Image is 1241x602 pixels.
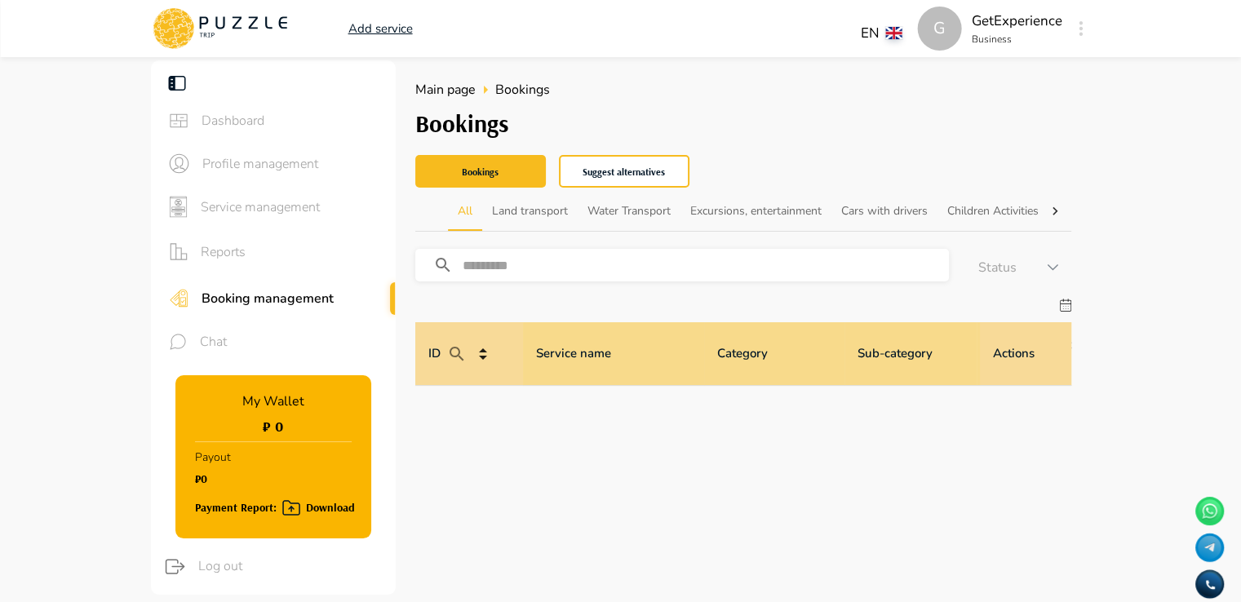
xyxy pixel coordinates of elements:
[200,332,383,352] span: Chat
[415,80,476,100] a: Main page
[415,109,1071,138] h3: Bookings
[415,155,546,188] button: Bookings
[831,192,937,231] button: Cars with drivers
[482,192,578,231] button: Land transport
[164,281,193,315] button: sidebar icons
[415,81,476,99] span: Main page
[717,344,768,363] p: Category
[164,106,193,135] button: sidebar icons
[202,154,383,174] span: Profile management
[164,192,193,222] button: sidebar icons
[578,192,680,231] button: Water Transport
[263,418,283,435] h1: ₽ 0
[195,498,355,518] div: Payment Report: Download
[151,275,396,321] div: sidebar iconsBooking management
[201,242,383,262] span: Reports
[195,442,231,472] p: Payout
[886,27,902,39] img: lang
[495,80,550,100] span: Bookings
[151,321,396,362] div: sidebar iconsChat
[949,258,1071,281] div: Status
[348,20,413,38] a: Add service
[536,344,611,363] p: Service name
[861,23,880,44] p: EN
[164,328,192,356] button: sidebar icons
[147,545,396,588] div: logoutLog out
[195,489,355,518] button: Payment Report: Download
[164,148,194,179] button: sidebar icons
[202,289,383,308] span: Booking management
[858,344,933,363] p: Sub-category
[559,155,689,188] button: Suggest alternatives
[448,192,1039,231] div: scrollable tabs example
[198,556,383,576] span: Log out
[164,235,193,268] button: sidebar icons
[448,192,482,231] button: All
[201,197,383,217] span: Service management
[937,192,1048,231] button: Children Activities
[202,111,383,131] span: Dashboard
[242,392,304,411] p: My Wallet
[151,228,396,275] div: sidebar iconsReports
[160,551,190,582] button: logout
[428,338,473,370] p: ID
[972,32,1062,46] p: Business
[972,11,1062,32] p: GetExperience
[427,249,472,281] button: search
[151,185,396,228] div: sidebar iconsService management
[151,100,396,142] div: sidebar iconsDashboard
[680,192,831,231] button: Excursions, entertainment
[415,80,1071,100] nav: breadcrumb
[993,344,1035,363] p: Actions
[151,142,396,185] div: sidebar iconsProfile management
[195,472,231,485] h1: ₽0
[918,7,962,51] div: G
